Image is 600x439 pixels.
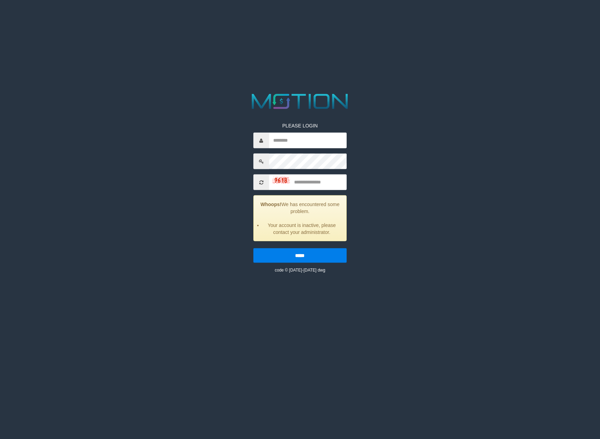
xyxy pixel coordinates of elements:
[247,91,353,112] img: MOTION_logo.png
[262,222,341,236] li: Your account is inactive, please contact your administrator.
[261,202,282,207] strong: Whoops!
[253,195,346,241] div: We has encountered some problem.
[275,268,325,273] small: code © [DATE]-[DATE] dwg
[273,177,290,183] img: captcha
[253,122,346,129] p: PLEASE LOGIN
